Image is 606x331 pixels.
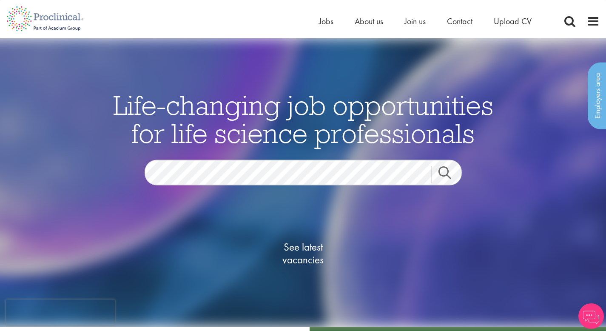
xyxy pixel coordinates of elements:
a: Join us [404,16,426,27]
iframe: reCAPTCHA [6,300,115,325]
img: Chatbot [578,303,604,329]
a: Jobs [319,16,333,27]
a: See latestvacancies [261,206,346,300]
a: Contact [447,16,472,27]
a: About us [355,16,383,27]
a: Upload CV [494,16,532,27]
span: Life-changing job opportunities for life science professionals [113,88,493,150]
span: See latest vacancies [261,240,346,266]
a: Job search submit button [432,166,468,183]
